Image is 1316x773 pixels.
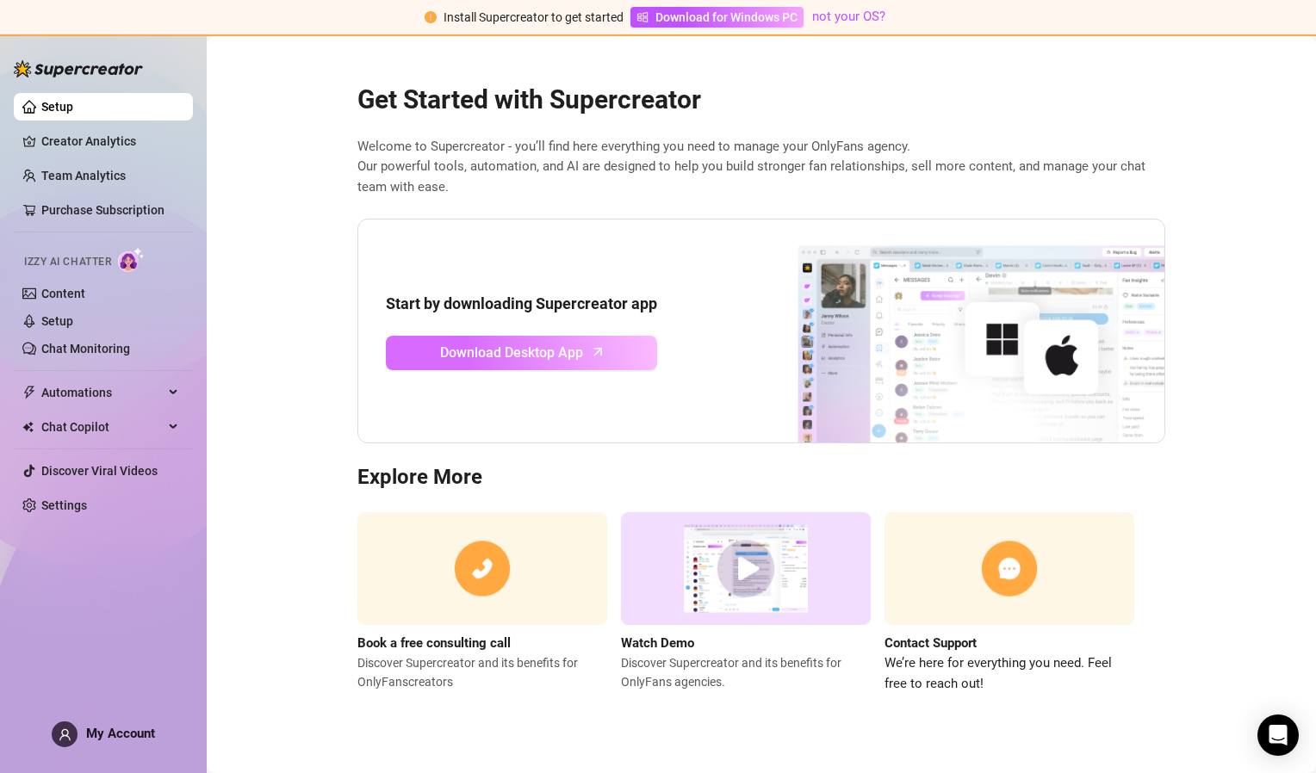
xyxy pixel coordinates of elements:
strong: Contact Support [885,635,977,651]
span: Discover Supercreator and its benefits for OnlyFans creators [357,653,607,691]
strong: Watch Demo [621,635,694,651]
span: Download for Windows PC [655,8,798,27]
strong: Start by downloading Supercreator app [386,294,657,312]
span: Install Supercreator to get started [444,10,624,24]
span: Izzy AI Chatter [24,254,111,270]
a: Settings [41,498,87,512]
span: We’re here for everything you need. Feel free to reach out! [885,653,1134,694]
a: Creator Analytics [41,127,179,155]
span: My Account [86,726,155,741]
img: contact support [885,512,1134,625]
a: not your OS? [812,9,885,24]
a: Team Analytics [41,169,126,182]
a: Setup [41,314,73,328]
img: consulting call [357,512,607,625]
a: Watch DemoDiscover Supercreator and its benefits for OnlyFans agencies. [621,512,871,694]
a: Setup [41,100,73,114]
a: Purchase Subscription [41,203,164,217]
img: download app [734,220,1164,443]
span: arrow-up [588,342,608,362]
span: Automations [41,379,164,406]
strong: Book a free consulting call [357,635,511,651]
img: supercreator demo [621,512,871,625]
div: Open Intercom Messenger [1257,714,1299,756]
span: windows [636,11,649,23]
a: Download for Windows PC [630,7,804,28]
img: logo-BBDzfeDw.svg [14,60,143,77]
a: Content [41,287,85,300]
span: Download Desktop App [440,342,583,363]
img: AI Chatter [118,247,145,272]
span: user [59,728,71,741]
img: Chat Copilot [22,421,34,433]
span: Chat Copilot [41,413,164,441]
h3: Explore More [357,464,1165,492]
a: Discover Viral Videos [41,464,158,478]
span: Welcome to Supercreator - you’ll find here everything you need to manage your OnlyFans agency. Ou... [357,137,1165,198]
span: thunderbolt [22,386,36,399]
span: Discover Supercreator and its benefits for OnlyFans agencies. [621,653,871,691]
a: Book a free consulting callDiscover Supercreator and its benefits for OnlyFanscreators [357,512,607,694]
a: Chat Monitoring [41,342,130,356]
a: Download Desktop Apparrow-up [386,336,657,370]
span: exclamation-circle [425,11,437,23]
h2: Get Started with Supercreator [357,83,1165,116]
